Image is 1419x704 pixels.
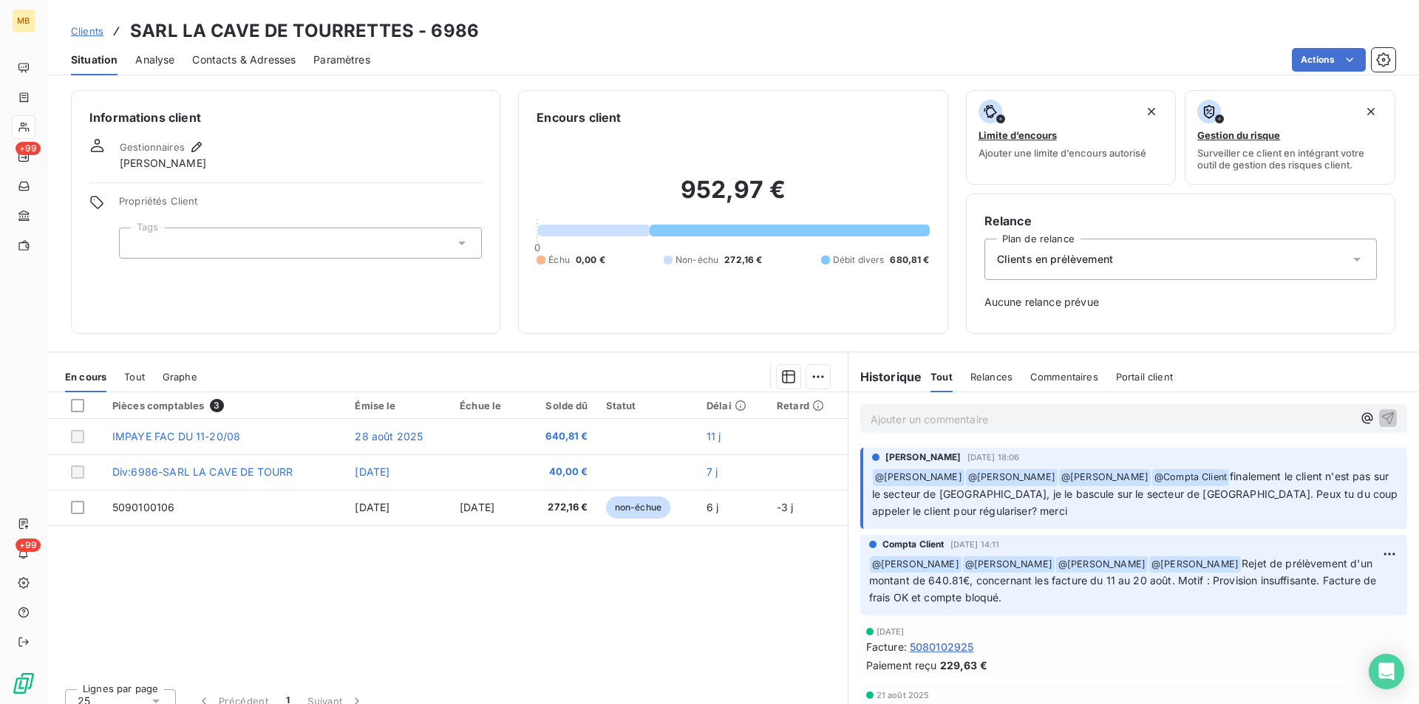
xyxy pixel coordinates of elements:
span: Clients [71,25,103,37]
span: 229,63 € [940,657,987,673]
span: Compta Client [882,538,945,551]
span: 0,00 € [576,253,605,267]
span: Graphe [163,371,197,383]
a: Clients [71,24,103,38]
span: @ [PERSON_NAME] [1056,556,1148,573]
span: [DATE] [877,627,905,636]
span: Situation [71,52,118,67]
span: @ [PERSON_NAME] [870,556,962,573]
span: Relances [970,371,1013,383]
span: 40,00 € [532,465,588,479]
span: [PERSON_NAME] [885,451,962,464]
h6: Informations client [89,109,482,126]
span: Surveiller ce client en intégrant votre outil de gestion des risques client. [1197,147,1383,171]
span: [DATE] 14:11 [950,540,1000,549]
span: +99 [16,142,41,155]
span: Aucune relance prévue [984,295,1377,310]
input: Ajouter une valeur [132,236,143,250]
span: Div:6986-SARL LA CAVE DE TOURR [112,465,293,478]
div: Open Intercom Messenger [1369,654,1404,689]
span: @ [PERSON_NAME] [873,469,964,486]
h3: SARL LA CAVE DE TOURRETTES - 6986 [130,18,479,44]
span: Analyse [135,52,174,67]
span: 6 j [707,501,718,513]
span: Non-échu [676,253,718,267]
span: Ajouter une limite d’encours autorisé [979,147,1146,159]
span: Limite d’encours [979,129,1057,141]
span: Tout [124,371,145,383]
span: En cours [65,371,106,383]
span: @ [PERSON_NAME] [1059,469,1151,486]
span: -3 j [777,501,794,513]
span: Rejet de prélèvement d'un montant de 640.81€, concernant les facture du 11 au 20 août. Motif : Pr... [869,557,1380,604]
span: Débit divers [833,253,885,267]
div: Échue le [460,400,514,411]
span: 680,81 € [890,253,929,267]
div: Retard [777,400,839,411]
div: Statut [606,400,689,411]
span: [DATE] [355,465,389,478]
div: Émise le [355,400,442,411]
span: Clients en prélèvement [997,252,1113,267]
span: [DATE] 18:06 [967,453,1020,462]
span: 11 j [707,430,721,442]
span: Facture : [866,639,907,655]
span: @ [PERSON_NAME] [1149,556,1241,573]
button: Limite d’encoursAjouter une limite d’encours autorisé [966,90,1177,185]
h6: Encours client [537,109,621,126]
span: 272,16 € [724,253,762,267]
span: Gestionnaires [120,141,185,153]
div: Pièces comptables [112,399,338,412]
button: Gestion du risqueSurveiller ce client en intégrant votre outil de gestion des risques client. [1185,90,1395,185]
span: Paiement reçu [866,657,937,673]
span: [PERSON_NAME] [120,156,206,171]
span: Gestion du risque [1197,129,1280,141]
h2: 952,97 € [537,175,929,219]
span: Portail client [1116,371,1173,383]
div: Solde dû [532,400,588,411]
span: Tout [930,371,953,383]
span: Commentaires [1030,371,1098,383]
span: 5080102925 [910,639,974,655]
span: [DATE] [460,501,494,513]
span: non-échue [606,496,670,519]
span: Contacts & Adresses [192,52,296,67]
span: IMPAYE FAC DU 11-20/08 [112,430,240,442]
span: Propriétés Client [119,195,482,216]
div: MB [12,9,35,33]
span: Paramètres [313,52,370,67]
h6: Historique [848,368,922,386]
span: Échu [548,253,570,267]
span: 28 août 2025 [355,430,423,442]
span: 640,81 € [532,429,588,444]
h6: Relance [984,212,1377,230]
span: 21 août 2025 [877,691,930,700]
button: Actions [1292,48,1366,72]
span: 5090100106 [112,501,175,513]
span: 0 [534,242,540,253]
div: Délai [707,400,759,411]
span: finalement le client n'est pas sur le secteur de [GEOGRAPHIC_DATA], je le bascule sur le secteur ... [872,470,1401,517]
span: [DATE] [355,501,389,513]
span: @ Compta Client [1152,469,1229,486]
span: +99 [16,539,41,552]
span: @ [PERSON_NAME] [966,469,1058,486]
span: 272,16 € [532,500,588,515]
span: @ [PERSON_NAME] [963,556,1055,573]
span: 3 [210,399,223,412]
span: 7 j [707,465,718,478]
img: Logo LeanPay [12,671,35,695]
